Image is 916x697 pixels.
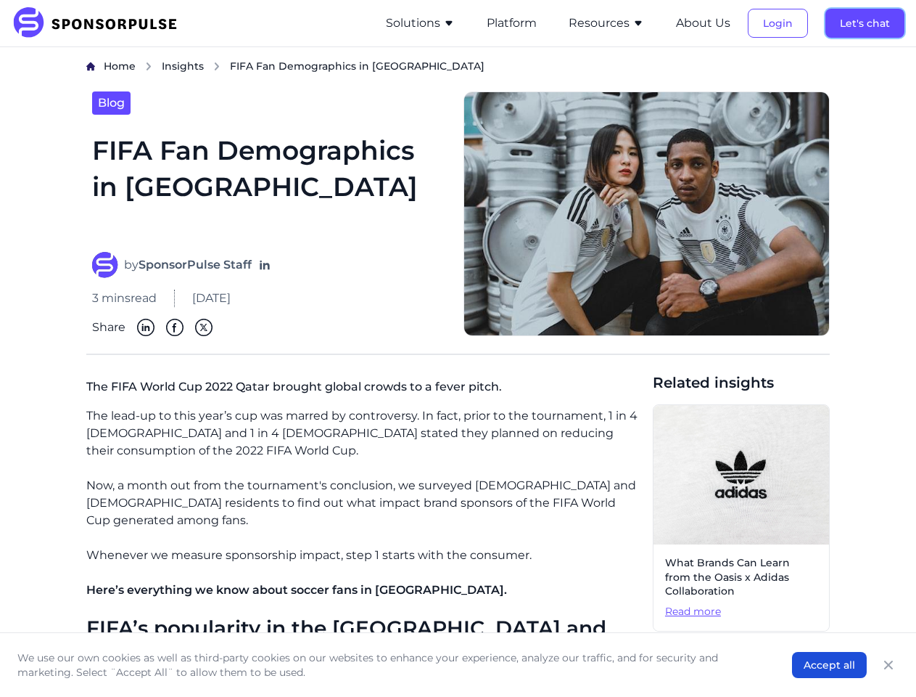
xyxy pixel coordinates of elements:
[748,9,808,38] button: Login
[86,547,641,564] p: Whenever we measure sponsorship impact, step 1 starts with the consumer.
[463,91,830,337] img: Discover the demographics of FIFA World Cup fans, including age, gender, and location. Learn more...
[17,651,763,680] p: We use our own cookies as well as third-party cookies on our websites to enhance your experience,...
[487,15,537,32] button: Platform
[569,15,644,32] button: Resources
[86,407,641,460] p: The lead-up to this year’s cup was marred by controversy. In fact, prior to the tournament, 1 in ...
[825,9,904,38] button: Let's chat
[144,62,153,71] img: chevron right
[86,372,641,407] p: The FIFA World Cup 2022 Qatar brought global crowds to a fever pitch.
[843,627,916,697] iframe: Chat Widget
[162,60,204,73] span: Insights
[92,132,447,235] h1: FIFA Fan Demographics in [GEOGRAPHIC_DATA]
[86,477,641,529] p: Now, a month out from the tournament's conclusion, we surveyed [DEMOGRAPHIC_DATA] and [DEMOGRAPHI...
[137,319,154,336] img: Linkedin
[676,15,730,32] button: About Us
[92,91,131,115] a: Blog
[386,15,455,32] button: Solutions
[86,583,507,597] span: Here’s everything we know about soccer fans in [GEOGRAPHIC_DATA].
[162,59,204,74] a: Insights
[104,59,136,74] a: Home
[92,319,125,336] span: Share
[104,60,136,73] span: Home
[825,17,904,30] a: Let's chat
[653,404,830,631] a: What Brands Can Learn from the Oasis x Adidas CollaborationRead more
[748,17,808,30] a: Login
[86,616,641,665] h2: FIFA’s popularity in the [GEOGRAPHIC_DATA] and [GEOGRAPHIC_DATA]
[92,290,157,307] span: 3 mins read
[166,319,183,336] img: Facebook
[12,7,188,39] img: SponsorPulse
[665,556,817,599] span: What Brands Can Learn from the Oasis x Adidas Collaboration
[792,652,867,678] button: Accept all
[92,252,118,278] img: SponsorPulse Staff
[230,59,484,73] span: FIFA Fan Demographics in [GEOGRAPHIC_DATA]
[192,290,231,307] span: [DATE]
[195,319,213,336] img: Twitter
[487,17,537,30] a: Platform
[213,62,221,71] img: chevron right
[676,17,730,30] a: About Us
[124,256,252,274] span: by
[139,258,252,272] strong: SponsorPulse Staff
[653,372,830,393] span: Related insights
[665,605,817,619] span: Read more
[653,405,829,545] img: Christian Wiediger, courtesy of Unsplash
[86,62,95,71] img: Home
[257,258,272,272] a: Follow on LinkedIn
